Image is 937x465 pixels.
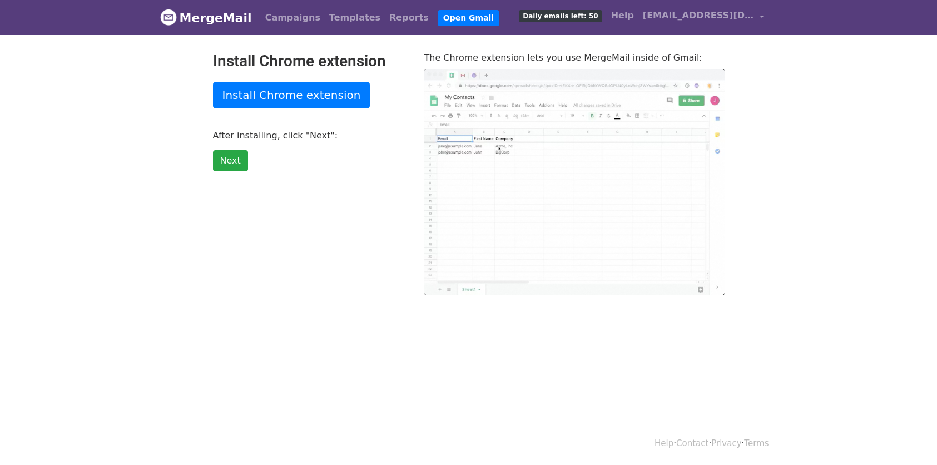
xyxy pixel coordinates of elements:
a: Help [607,4,638,27]
a: Templates [325,7,385,29]
a: Privacy [711,438,741,448]
img: MergeMail logo [160,9,177,26]
span: Daily emails left: 50 [519,10,602,22]
p: After installing, click "Next": [213,130,408,141]
p: The Chrome extension lets you use MergeMail inside of Gmail: [424,52,725,63]
a: Next [213,150,248,171]
a: MergeMail [160,6,252,29]
h2: Install Chrome extension [213,52,408,71]
span: [EMAIL_ADDRESS][DOMAIN_NAME] [643,9,754,22]
a: [EMAIL_ADDRESS][DOMAIN_NAME] [638,4,769,31]
a: Open Gmail [438,10,499,26]
a: Campaigns [261,7,325,29]
a: Reports [385,7,433,29]
a: Daily emails left: 50 [514,4,606,27]
a: Help [655,438,673,448]
a: Terms [744,438,769,448]
a: Contact [676,438,708,448]
a: Install Chrome extension [213,82,370,108]
iframe: Chat Widget [881,412,937,465]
